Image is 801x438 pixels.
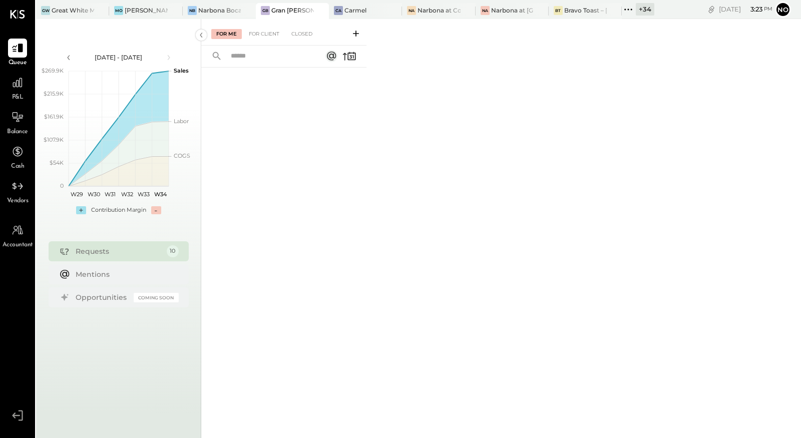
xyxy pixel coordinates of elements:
text: $161.9K [44,113,64,120]
div: Requests [76,246,162,256]
span: Balance [7,128,28,137]
div: GW [41,6,50,15]
text: 0 [60,182,64,189]
div: Gran [PERSON_NAME] (New) [271,6,314,15]
div: Closed [286,29,317,39]
div: [DATE] - [DATE] [76,53,161,62]
a: Vendors [1,177,35,206]
div: For Client [244,29,284,39]
div: Narbona at Cocowalk LLC [418,6,460,15]
span: P&L [12,93,24,102]
div: GB [261,6,270,15]
span: Accountant [3,241,33,250]
text: W30 [87,191,100,198]
div: Opportunities [76,292,129,302]
div: Bravo Toast – [GEOGRAPHIC_DATA] [564,6,607,15]
div: + 34 [636,3,654,16]
div: Narbona Boca Ratōn [198,6,241,15]
div: - [151,206,161,214]
a: Balance [1,108,35,137]
div: + [76,206,86,214]
div: Carmel [344,6,366,15]
div: Ca [334,6,343,15]
text: W31 [105,191,116,198]
text: COGS [174,152,190,159]
a: Cash [1,142,35,171]
div: Coming Soon [134,293,179,302]
div: Great White Melrose [52,6,94,15]
text: W34 [154,191,167,198]
div: Mentions [76,269,174,279]
button: No [775,2,791,18]
text: W32 [121,191,133,198]
div: Mo [114,6,123,15]
text: W29 [71,191,83,198]
a: P&L [1,73,35,102]
text: W33 [138,191,150,198]
text: Sales [174,67,189,74]
div: 10 [167,245,179,257]
text: $269.9K [42,67,64,74]
div: For Me [211,29,242,39]
div: Na [481,6,490,15]
div: Na [407,6,416,15]
text: Labor [174,118,189,125]
div: copy link [706,4,716,15]
div: Narbona at [GEOGRAPHIC_DATA] LLC [491,6,534,15]
text: $215.9K [44,90,64,97]
a: Queue [1,39,35,68]
text: $54K [50,159,64,166]
div: Contribution Margin [91,206,146,214]
span: Vendors [7,197,29,206]
text: $107.9K [44,136,64,143]
span: Queue [9,59,27,68]
div: BT [554,6,563,15]
div: NB [188,6,197,15]
a: Accountant [1,221,35,250]
div: [PERSON_NAME]'s [125,6,167,15]
span: Cash [11,162,24,171]
div: [DATE] [719,5,772,14]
